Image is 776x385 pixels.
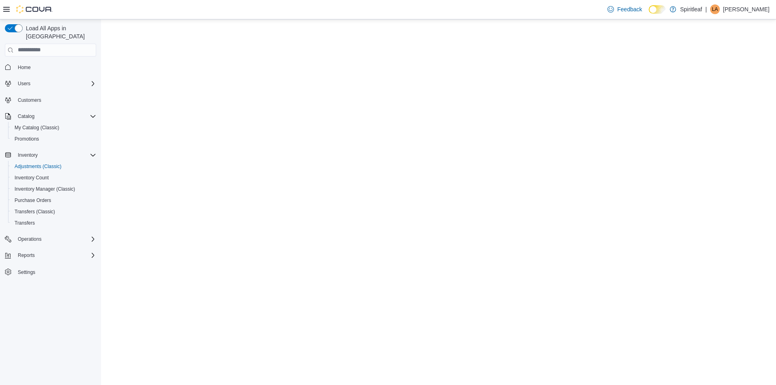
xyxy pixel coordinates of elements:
[16,5,53,13] img: Cova
[2,250,99,261] button: Reports
[11,123,96,133] span: My Catalog (Classic)
[18,269,35,276] span: Settings
[15,62,96,72] span: Home
[11,173,96,183] span: Inventory Count
[15,112,96,121] span: Catalog
[15,63,34,72] a: Home
[18,236,42,242] span: Operations
[11,196,96,205] span: Purchase Orders
[15,197,51,204] span: Purchase Orders
[2,234,99,245] button: Operations
[15,136,39,142] span: Promotions
[11,162,65,171] a: Adjustments (Classic)
[15,234,96,244] span: Operations
[11,207,58,217] a: Transfers (Classic)
[15,163,61,170] span: Adjustments (Classic)
[8,122,99,133] button: My Catalog (Classic)
[18,97,41,103] span: Customers
[680,4,702,14] p: Spiritleaf
[15,150,41,160] button: Inventory
[15,250,96,260] span: Reports
[2,111,99,122] button: Catalog
[649,5,666,14] input: Dark Mode
[15,186,75,192] span: Inventory Manager (Classic)
[18,152,38,158] span: Inventory
[604,1,645,17] a: Feedback
[8,206,99,217] button: Transfers (Classic)
[11,196,55,205] a: Purchase Orders
[712,4,718,14] span: LA
[11,218,96,228] span: Transfers
[15,208,55,215] span: Transfers (Classic)
[2,94,99,106] button: Customers
[2,149,99,161] button: Inventory
[15,250,38,260] button: Reports
[11,162,96,171] span: Adjustments (Classic)
[723,4,770,14] p: [PERSON_NAME]
[11,207,96,217] span: Transfers (Classic)
[8,195,99,206] button: Purchase Orders
[15,234,45,244] button: Operations
[8,161,99,172] button: Adjustments (Classic)
[15,175,49,181] span: Inventory Count
[18,252,35,259] span: Reports
[15,150,96,160] span: Inventory
[11,173,52,183] a: Inventory Count
[11,134,42,144] a: Promotions
[15,220,35,226] span: Transfers
[705,4,707,14] p: |
[8,217,99,229] button: Transfers
[2,61,99,73] button: Home
[18,64,31,71] span: Home
[11,218,38,228] a: Transfers
[18,113,34,120] span: Catalog
[710,4,720,14] div: Lucas A
[11,134,96,144] span: Promotions
[15,267,38,277] a: Settings
[15,79,34,88] button: Users
[23,24,96,40] span: Load All Apps in [GEOGRAPHIC_DATA]
[8,172,99,183] button: Inventory Count
[15,124,59,131] span: My Catalog (Classic)
[15,112,38,121] button: Catalog
[8,183,99,195] button: Inventory Manager (Classic)
[15,79,96,88] span: Users
[15,95,96,105] span: Customers
[8,133,99,145] button: Promotions
[2,78,99,89] button: Users
[11,123,63,133] a: My Catalog (Classic)
[11,184,78,194] a: Inventory Manager (Classic)
[15,95,44,105] a: Customers
[617,5,642,13] span: Feedback
[18,80,30,87] span: Users
[5,58,96,299] nav: Complex example
[15,267,96,277] span: Settings
[2,266,99,278] button: Settings
[11,184,96,194] span: Inventory Manager (Classic)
